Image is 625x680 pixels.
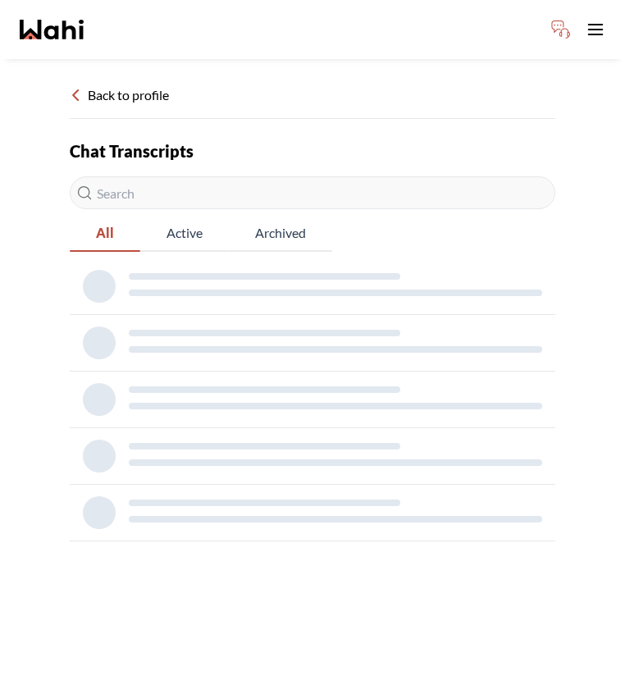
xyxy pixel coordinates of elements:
span: Active [140,216,229,250]
span: Archived [229,216,332,250]
button: All [70,216,140,252]
button: Toggle open navigation menu [579,13,612,46]
a: Wahi homepage [20,20,84,39]
div: Back to profile [70,85,555,119]
input: Search [70,176,555,209]
button: Archived [229,216,332,252]
span: All [70,216,140,250]
strong: Chat Transcripts [70,141,194,161]
button: Active [140,216,229,252]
